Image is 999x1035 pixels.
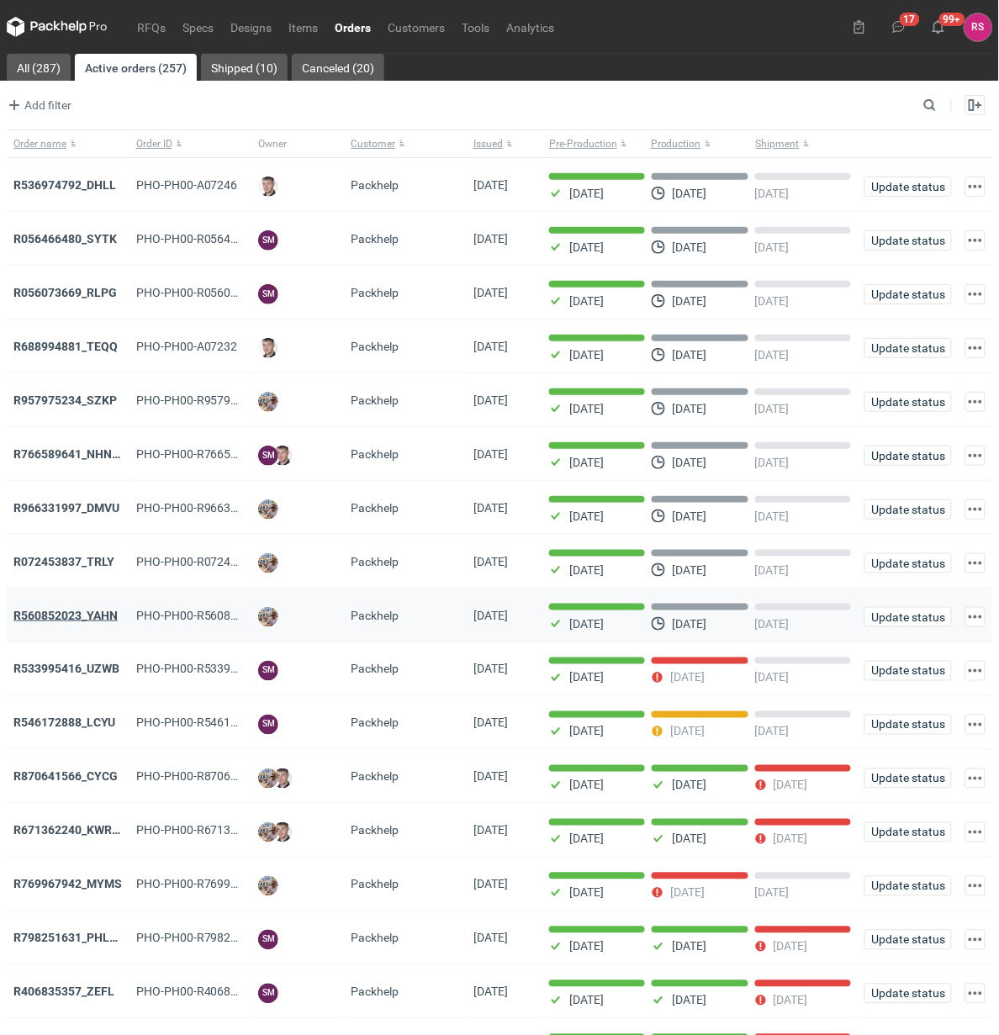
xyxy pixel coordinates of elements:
span: Issued [473,137,503,150]
button: Update status [864,768,952,789]
a: R966331997_DMVU [13,501,119,515]
strong: R072453837_TRLY [13,555,114,568]
figcaption: SM [258,230,278,251]
span: 26/08/2025 [473,770,508,784]
button: Actions [965,392,986,412]
span: Update status [872,450,944,462]
p: [DATE] [755,294,790,308]
span: PHO-PH00-R766589641_NHNS_LUSD [136,447,336,461]
strong: R769967942_MYMS [13,878,122,891]
p: [DATE] [755,402,790,415]
a: Analytics [498,17,563,37]
p: [DATE] [672,456,706,469]
a: Customers [379,17,453,37]
span: Packhelp [351,232,399,246]
p: [DATE] [672,563,706,577]
a: R560852023_YAHN [13,609,118,622]
a: Designs [222,17,280,37]
button: Update status [864,984,952,1004]
img: Maciej Sikora [258,177,278,197]
span: Packhelp [351,340,399,353]
p: [DATE] [569,940,604,953]
button: Issued [467,130,542,157]
button: Actions [965,230,986,251]
span: PHO-PH00-R966331997_DMVU [136,501,303,515]
button: Actions [965,876,986,896]
a: Active orders (257) [75,54,197,81]
span: PHO-PH00-R798251631_PHLP_V1 [136,932,320,945]
p: [DATE] [672,187,706,200]
p: [DATE] [755,187,790,200]
img: Michał Palasek [258,499,278,520]
strong: R406835357_ZEFL [13,985,114,999]
a: R957975234_SZKP [13,393,117,407]
p: [DATE] [755,456,790,469]
span: Add filter [4,95,71,115]
button: Order ID [129,130,252,157]
strong: R798251631_PHLP_V1 [13,932,136,945]
span: PHO-PH00-R056073669_RLPG [136,286,300,299]
button: 17 [885,13,912,40]
span: Update status [872,288,944,300]
span: PHO-PH00-R957975234_SZKP [136,393,299,407]
p: [DATE] [672,294,706,308]
img: Maciej Sikora [272,822,293,842]
p: [DATE] [755,348,790,362]
p: [DATE] [569,240,604,254]
button: Update status [864,876,952,896]
img: Maciej Sikora [272,446,293,466]
span: Packhelp [351,178,399,192]
p: [DATE] [755,617,790,631]
input: Search [920,95,974,115]
span: Shipment [756,137,800,150]
img: Michał Palasek [258,392,278,412]
p: [DATE] [569,187,604,200]
p: [DATE] [672,994,706,1007]
strong: R766589641_NHNS_LUSD [13,447,154,461]
span: 03/09/2025 [473,555,508,568]
span: PHO-PH00-R533995416_UZWB [136,663,302,676]
p: [DATE] [569,348,604,362]
span: Order ID [136,137,172,150]
button: Actions [965,338,986,358]
a: R546172888_LCYU [13,716,115,730]
span: Update status [872,826,944,838]
a: R056466480_SYTK [13,232,117,246]
button: Update status [864,822,952,842]
span: Update status [872,611,944,623]
span: Packhelp [351,286,399,299]
span: 17/09/2025 [473,286,508,299]
figcaption: SM [258,715,278,735]
span: 02/09/2025 [473,663,508,676]
p: [DATE] [569,886,604,900]
button: Update status [864,553,952,573]
figcaption: SM [258,284,278,304]
span: Update status [872,880,944,892]
span: Update status [872,342,944,354]
p: [DATE] [569,510,604,523]
img: Michał Palasek [258,822,278,842]
button: Update status [864,177,952,197]
a: Shipped (10) [201,54,288,81]
button: Update status [864,930,952,950]
button: Actions [965,768,986,789]
a: R056073669_RLPG [13,286,117,299]
p: [DATE] [569,294,604,308]
p: [DATE] [774,779,808,792]
span: PHO-PH00-R406835357_ZEFL [136,985,297,999]
span: 02/09/2025 [473,609,508,622]
p: [DATE] [755,671,790,684]
img: Michał Palasek [258,553,278,573]
span: 04/09/2025 [473,501,508,515]
p: [DATE] [774,832,808,846]
span: Packhelp [351,985,399,999]
span: Update status [872,934,944,946]
a: R688994881_TEQQ [13,340,118,353]
span: 09/09/2025 [473,393,508,407]
span: 18/09/2025 [473,178,508,192]
span: PHO-PH00-R769967942_MYMS [136,878,304,891]
figcaption: RS [965,13,992,41]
